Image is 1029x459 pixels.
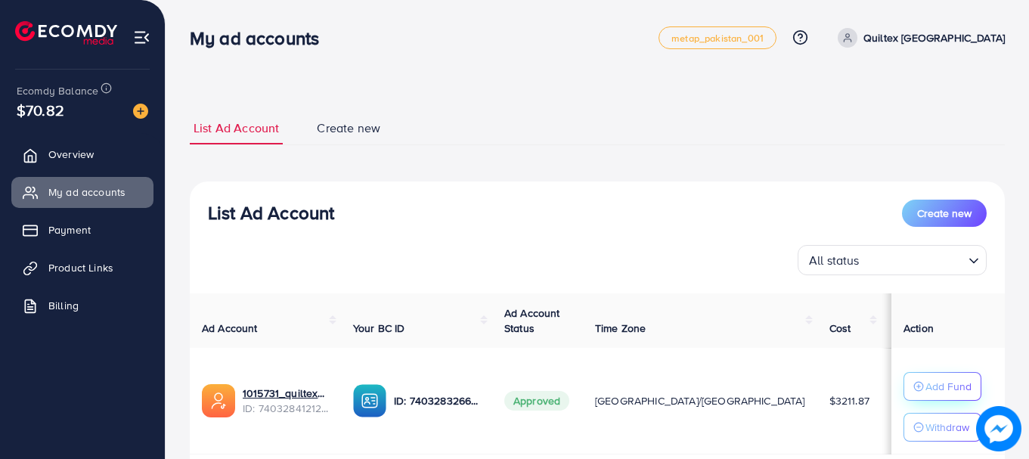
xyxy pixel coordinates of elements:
img: logo [15,21,117,45]
p: Quiltex [GEOGRAPHIC_DATA] [863,29,1005,47]
span: $3211.87 [829,393,869,408]
a: Quiltex [GEOGRAPHIC_DATA] [832,28,1005,48]
button: Withdraw [903,413,981,442]
a: 1015731_quiltex_1723711419952 [243,386,329,401]
h3: My ad accounts [190,27,331,49]
span: Billing [48,298,79,313]
span: $70.82 [17,99,64,121]
span: Create new [917,206,972,221]
a: metap_pakistan_001 [659,26,776,49]
img: menu [133,29,150,46]
img: image [133,104,148,119]
span: Ecomdy Balance [17,83,98,98]
a: Overview [11,139,153,169]
span: List Ad Account [194,119,279,137]
button: Create new [902,200,987,227]
span: Overview [48,147,94,162]
img: ic-ads-acc.e4c84228.svg [202,384,235,417]
span: Payment [48,222,91,237]
img: ic-ba-acc.ded83a64.svg [353,384,386,417]
div: <span class='underline'>1015731_quiltex_1723711419952</span></br>7403284121289687057 [243,386,329,417]
span: Create new [317,119,380,137]
span: Ad Account Status [504,305,560,336]
span: My ad accounts [48,185,126,200]
a: Payment [11,215,153,245]
span: Time Zone [595,321,646,336]
div: Search for option [798,245,987,275]
span: metap_pakistan_001 [671,33,764,43]
a: Billing [11,290,153,321]
span: Approved [504,391,569,411]
span: [GEOGRAPHIC_DATA]/[GEOGRAPHIC_DATA] [595,393,805,408]
span: Product Links [48,260,113,275]
input: Search for option [864,247,962,271]
p: Withdraw [925,418,969,436]
img: image [976,406,1021,451]
p: Add Fund [925,377,972,395]
a: Product Links [11,253,153,283]
span: Your BC ID [353,321,405,336]
span: Cost [829,321,851,336]
a: My ad accounts [11,177,153,207]
p: ID: 7403283266771664897 [394,392,480,410]
span: All status [806,250,863,271]
h3: List Ad Account [208,202,334,224]
button: Add Fund [903,372,981,401]
span: Action [903,321,934,336]
span: ID: 7403284121289687057 [243,401,329,416]
span: Ad Account [202,321,258,336]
